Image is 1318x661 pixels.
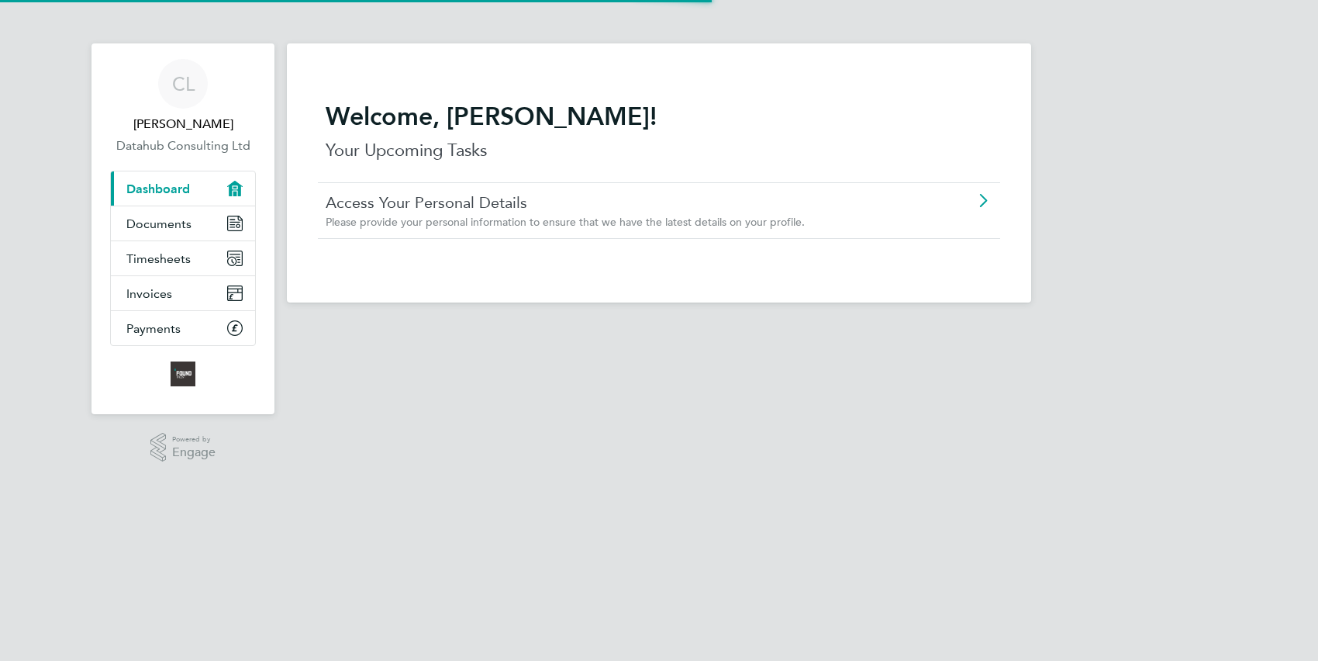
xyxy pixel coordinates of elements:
a: Dashboard [111,171,255,206]
a: CL[PERSON_NAME] [110,59,256,133]
a: Access Your Personal Details [326,192,905,213]
span: Invoices [126,286,172,301]
span: Clive Lemmon [110,115,256,133]
p: Your Upcoming Tasks [326,138,992,163]
span: Powered by [172,433,216,446]
span: Payments [126,321,181,336]
span: Timesheets [126,251,191,266]
a: Documents [111,206,255,241]
span: Documents [126,216,191,231]
a: Timesheets [111,241,255,275]
a: Powered byEngage [150,433,216,462]
span: Dashboard [126,182,190,196]
a: Go to home page [110,362,256,386]
a: Datahub Consulting Ltd [110,137,256,155]
a: Payments [111,311,255,345]
nav: Main navigation [91,43,274,414]
span: CL [172,74,195,94]
img: foundtalent-logo-retina.png [171,362,195,386]
h2: Welcome, [PERSON_NAME]! [326,101,992,132]
span: Please provide your personal information to ensure that we have the latest details on your profile. [326,215,805,229]
span: Engage [172,446,216,459]
a: Invoices [111,276,255,310]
